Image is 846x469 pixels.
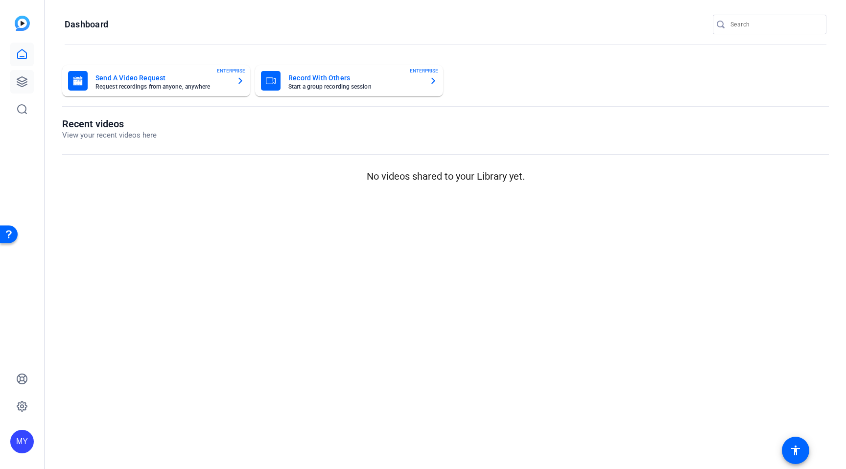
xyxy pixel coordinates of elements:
mat-card-title: Send A Video Request [95,72,229,84]
mat-icon: accessibility [790,445,801,456]
div: MY [10,430,34,453]
mat-card-subtitle: Start a group recording session [288,84,422,90]
mat-card-title: Record With Others [288,72,422,84]
input: Search [730,19,819,30]
mat-card-subtitle: Request recordings from anyone, anywhere [95,84,229,90]
p: View your recent videos here [62,130,157,141]
span: ENTERPRISE [410,67,438,74]
button: Send A Video RequestRequest recordings from anyone, anywhereENTERPRISE [62,65,250,96]
h1: Dashboard [65,19,108,30]
p: No videos shared to your Library yet. [62,169,829,184]
span: ENTERPRISE [217,67,245,74]
button: Record With OthersStart a group recording sessionENTERPRISE [255,65,443,96]
img: blue-gradient.svg [15,16,30,31]
h1: Recent videos [62,118,157,130]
